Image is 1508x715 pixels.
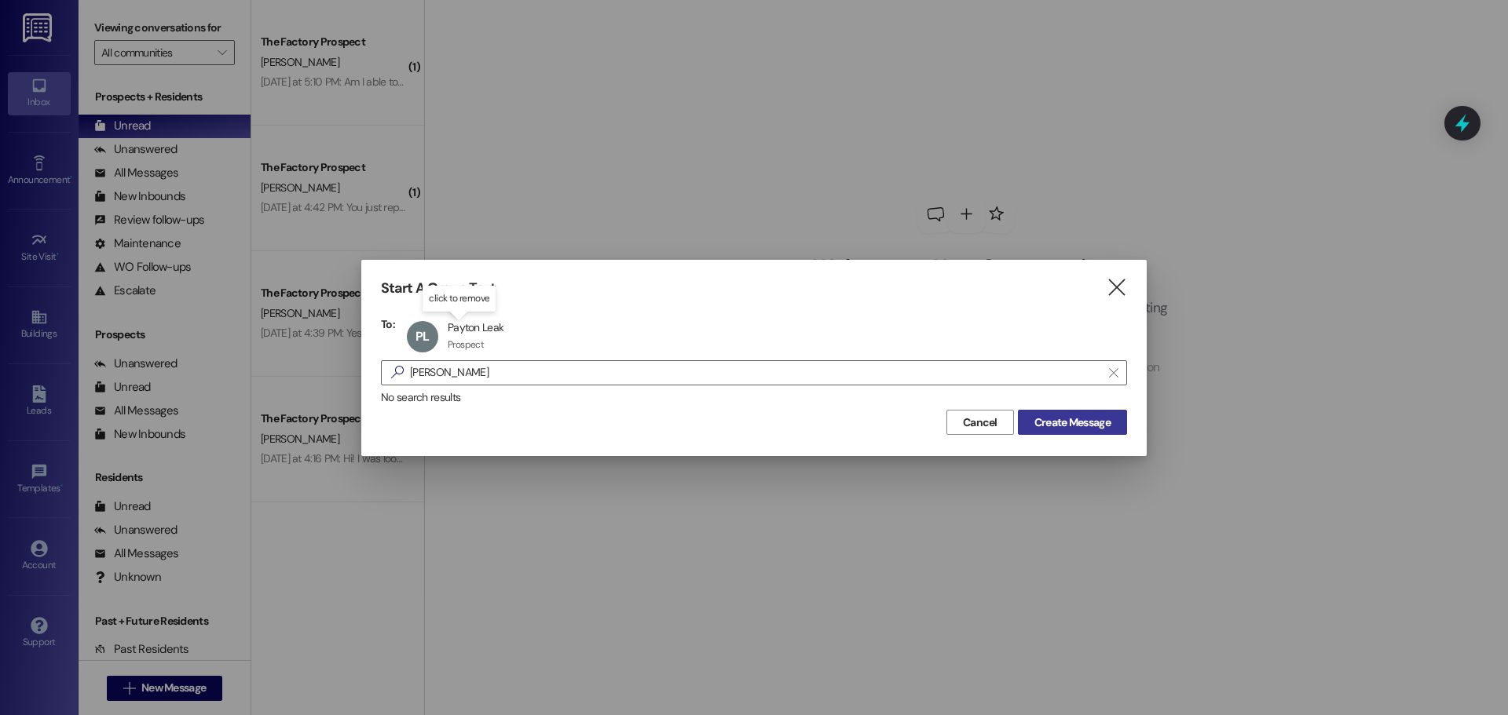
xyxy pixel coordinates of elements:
[1018,410,1127,435] button: Create Message
[963,414,997,431] span: Cancel
[1106,279,1127,296] i: 
[1101,361,1126,385] button: Clear text
[410,362,1101,384] input: Search for any contact or apartment
[381,279,496,297] h3: Start A Group Text
[1034,414,1111,431] span: Create Message
[385,364,410,381] i: 
[448,338,484,351] div: Prospect
[381,317,395,331] h3: To:
[448,320,503,334] div: Payton Leak
[381,389,1127,406] div: No search results
[946,410,1014,435] button: Cancel
[429,292,489,305] p: click to remove
[415,328,429,345] span: PL
[1109,367,1118,379] i: 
